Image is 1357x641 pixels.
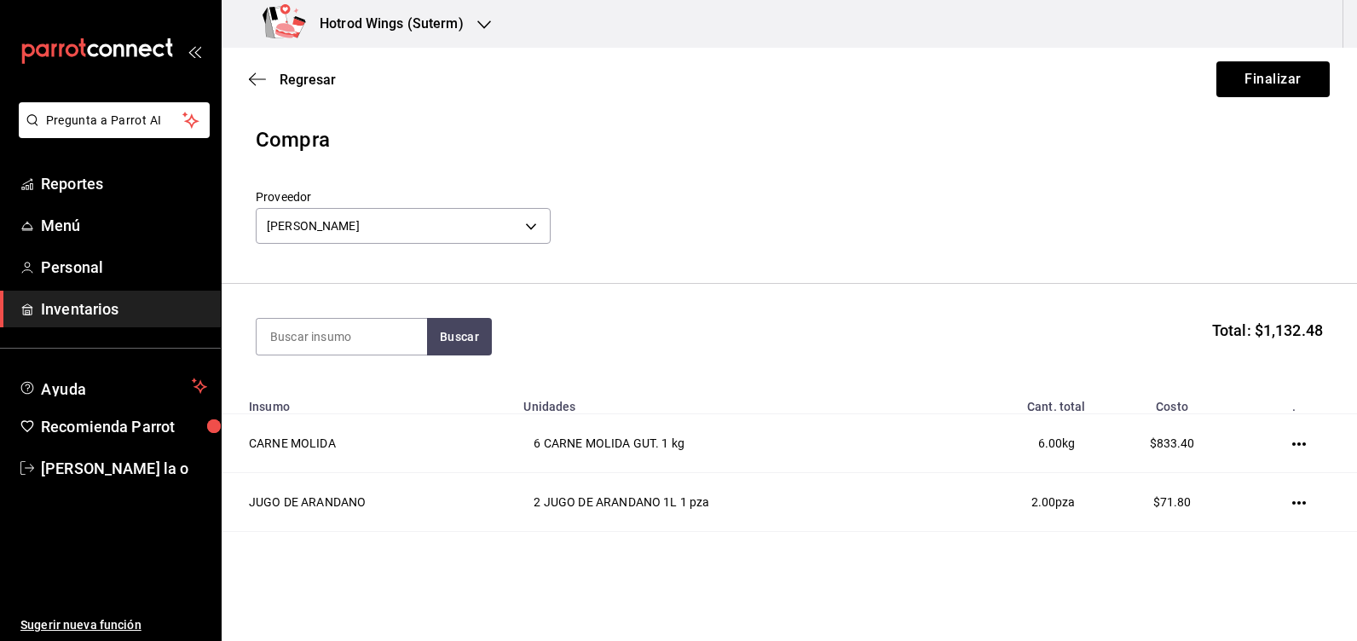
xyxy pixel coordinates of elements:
[513,414,944,473] td: 6 CARNE MOLIDA GUT. 1 kg
[41,256,207,279] span: Personal
[188,44,201,58] button: open_drawer_menu
[20,616,207,634] span: Sugerir nueva función
[41,376,185,396] span: Ayuda
[1150,436,1195,450] span: $833.40
[1096,390,1249,414] th: Costo
[222,390,513,414] th: Insumo
[41,415,207,438] span: Recomienda Parrot
[222,473,513,532] td: JUGO DE ARANDANO
[280,72,336,88] span: Regresar
[41,457,207,480] span: [PERSON_NAME] la o
[222,532,513,591] td: FRIJOL
[19,102,210,138] button: Pregunta a Parrot AI
[1216,61,1330,97] button: Finalizar
[41,214,207,237] span: Menú
[306,14,464,34] h3: Hotrod Wings (Suterm)
[513,473,944,532] td: 2 JUGO DE ARANDANO 1L 1 pza
[513,390,944,414] th: Unidades
[12,124,210,141] a: Pregunta a Parrot AI
[944,473,1095,532] td: pza
[944,390,1095,414] th: Cant. total
[1038,436,1063,450] span: 6.00
[1031,495,1056,509] span: 2.00
[513,532,944,591] td: 2 FRIJOL PERUANO 1 pza
[944,414,1095,473] td: kg
[41,172,207,195] span: Reportes
[1212,319,1323,342] span: Total: $1,132.48
[256,124,1323,155] div: Compra
[46,112,183,130] span: Pregunta a Parrot AI
[41,297,207,320] span: Inventarios
[222,414,513,473] td: CARNE MOLIDA
[249,72,336,88] button: Regresar
[427,318,492,355] button: Buscar
[257,319,427,355] input: Buscar insumo
[256,208,551,244] div: [PERSON_NAME]
[944,532,1095,591] td: pza
[256,191,551,203] label: Proveedor
[1153,495,1192,509] span: $71.80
